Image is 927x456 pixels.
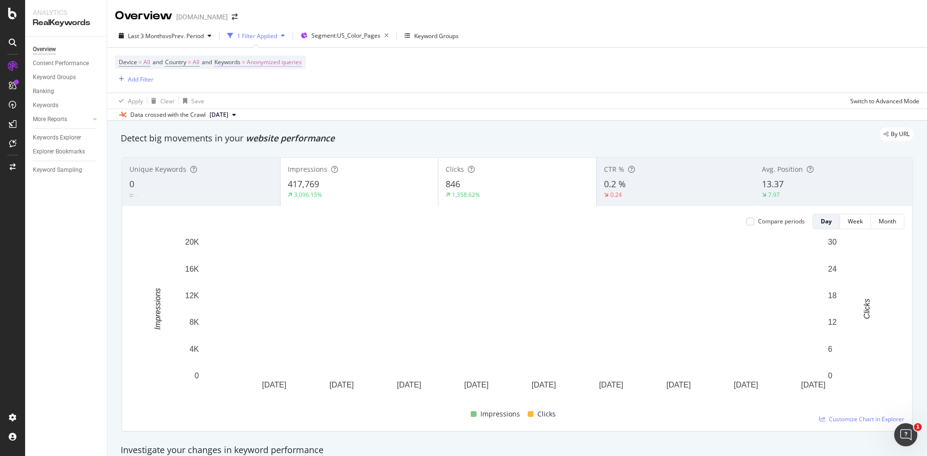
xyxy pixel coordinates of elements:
[288,165,327,174] span: Impressions
[33,114,90,124] a: More Reports
[599,381,623,389] text: [DATE]
[828,264,837,273] text: 24
[115,28,215,43] button: Last 3 MonthsvsPrev. Period
[129,165,186,174] span: Unique Keywords
[176,12,228,22] div: [DOMAIN_NAME]
[850,97,919,105] div: Switch to Advanced Mode
[262,381,286,389] text: [DATE]
[894,423,917,446] iframe: Intercom live chat
[819,415,904,423] a: Customize Chart in Explorer
[537,408,556,420] span: Clicks
[828,318,837,326] text: 12
[214,58,240,66] span: Keywords
[604,178,626,190] span: 0.2 %
[33,114,67,124] div: More Reports
[666,381,690,389] text: [DATE]
[828,238,837,246] text: 30
[128,32,166,40] span: Last 3 Months
[294,191,322,199] div: 3,096.15%
[33,72,76,83] div: Keyword Groups
[33,17,99,28] div: RealKeywords
[139,58,142,66] span: =
[848,217,863,225] div: Week
[185,291,199,300] text: 12K
[604,165,624,174] span: CTR %
[115,93,143,109] button: Apply
[311,31,380,40] span: Segment: US_Color_Pages
[185,264,199,273] text: 16K
[828,345,832,353] text: 6
[224,28,289,43] button: 1 Filter Applied
[758,217,805,225] div: Compare periods
[165,58,186,66] span: Country
[154,288,162,330] text: Impressions
[33,165,100,175] a: Keyword Sampling
[329,381,353,389] text: [DATE]
[129,178,134,190] span: 0
[202,58,212,66] span: and
[189,345,199,353] text: 4K
[401,28,463,43] button: Keyword Groups
[828,372,832,380] text: 0
[33,100,100,111] a: Keywords
[288,178,319,190] span: 417,769
[129,194,133,197] img: Equal
[33,86,54,97] div: Ranking
[914,423,922,431] span: 1
[128,97,143,105] div: Apply
[297,28,393,43] button: Segment:US_Color_Pages
[189,318,199,326] text: 8K
[210,111,228,119] span: 2025 Aug. 27th
[801,381,825,389] text: [DATE]
[414,32,459,40] div: Keyword Groups
[452,191,480,199] div: 1,358.62%
[734,381,758,389] text: [DATE]
[128,75,154,83] div: Add Filter
[840,214,871,229] button: Week
[33,147,100,157] a: Explorer Bookmarks
[130,111,206,119] div: Data crossed with the Crawl
[768,191,780,199] div: 7.97
[33,58,89,69] div: Content Performance
[446,178,460,190] span: 846
[33,133,100,143] a: Keywords Explorer
[195,372,199,380] text: 0
[33,147,85,157] div: Explorer Bookmarks
[119,58,137,66] span: Device
[33,58,100,69] a: Content Performance
[237,32,277,40] div: 1 Filter Applied
[135,191,137,199] div: -
[33,8,99,17] div: Analytics
[232,14,238,20] div: arrow-right-arrow-left
[188,58,191,66] span: =
[185,238,199,246] text: 20K
[115,8,172,24] div: Overview
[130,237,897,404] svg: A chart.
[880,127,913,141] div: legacy label
[480,408,520,420] span: Impressions
[33,44,100,55] a: Overview
[33,165,82,175] div: Keyword Sampling
[33,86,100,97] a: Ranking
[762,178,784,190] span: 13.37
[762,165,803,174] span: Avg. Position
[863,299,871,319] text: Clicks
[247,55,302,69] span: Anonymized queries
[33,72,100,83] a: Keyword Groups
[33,44,56,55] div: Overview
[147,93,175,109] button: Clear
[242,58,245,66] span: =
[179,93,204,109] button: Save
[846,93,919,109] button: Switch to Advanced Mode
[891,131,910,137] span: By URL
[532,381,556,389] text: [DATE]
[160,97,175,105] div: Clear
[828,291,837,300] text: 18
[446,165,464,174] span: Clicks
[206,109,240,121] button: [DATE]
[153,58,163,66] span: and
[829,415,904,423] span: Customize Chart in Explorer
[821,217,832,225] div: Day
[166,32,204,40] span: vs Prev. Period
